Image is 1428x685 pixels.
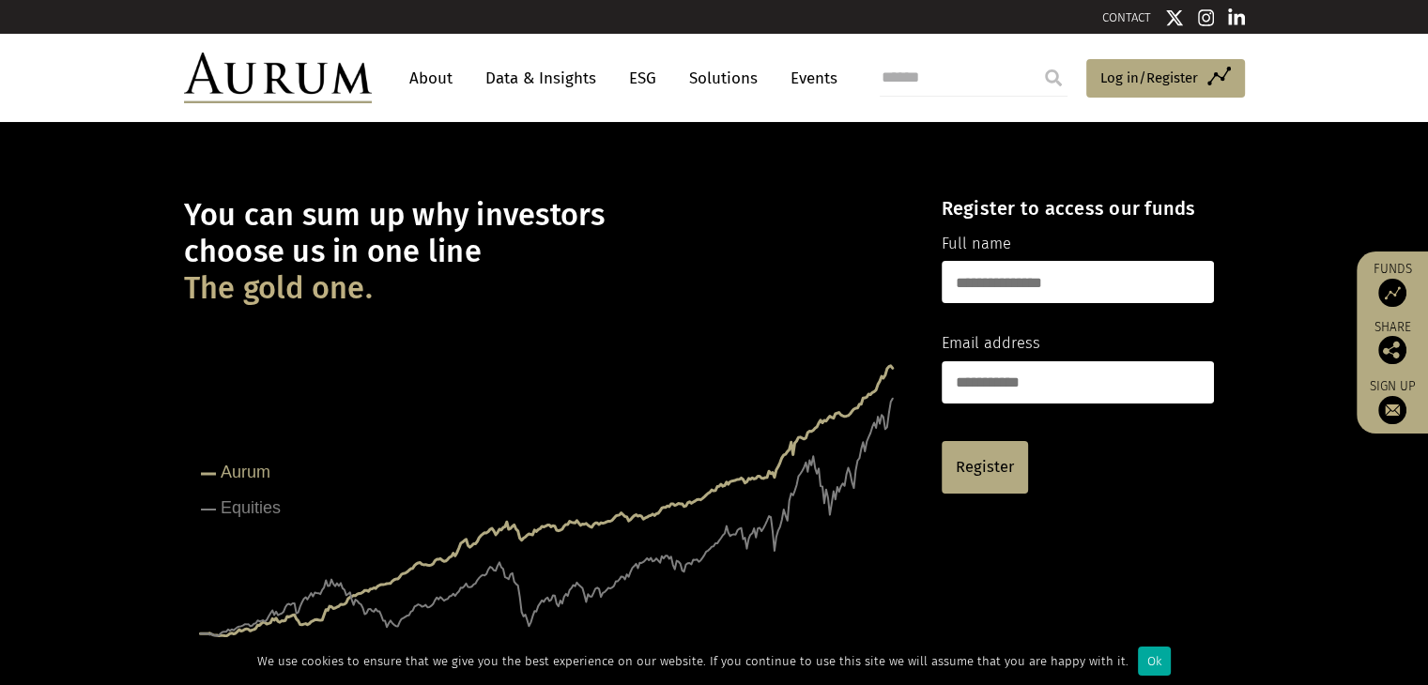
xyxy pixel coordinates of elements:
a: Log in/Register [1086,59,1245,99]
tspan: Aurum [221,463,270,481]
img: Access Funds [1378,279,1406,307]
a: Solutions [680,61,767,96]
img: Aurum [184,53,372,103]
div: Ok [1138,647,1171,676]
a: About [400,61,462,96]
img: Sign up to our newsletter [1378,396,1406,424]
span: The gold one. [184,270,373,307]
img: Twitter icon [1165,8,1184,27]
label: Full name [942,232,1011,256]
img: Linkedin icon [1228,8,1245,27]
span: Log in/Register [1100,67,1198,89]
a: ESG [620,61,666,96]
input: Submit [1035,59,1072,97]
a: Data & Insights [476,61,606,96]
div: Share [1366,321,1419,364]
a: Funds [1366,261,1419,307]
a: Register [942,441,1028,494]
label: Email address [942,331,1040,356]
img: Share this post [1378,336,1406,364]
img: Instagram icon [1198,8,1215,27]
a: CONTACT [1102,10,1151,24]
h4: Register to access our funds [942,197,1214,220]
h1: You can sum up why investors choose us in one line [184,197,909,307]
a: Events [781,61,837,96]
a: Sign up [1366,378,1419,424]
tspan: Equities [221,498,281,517]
